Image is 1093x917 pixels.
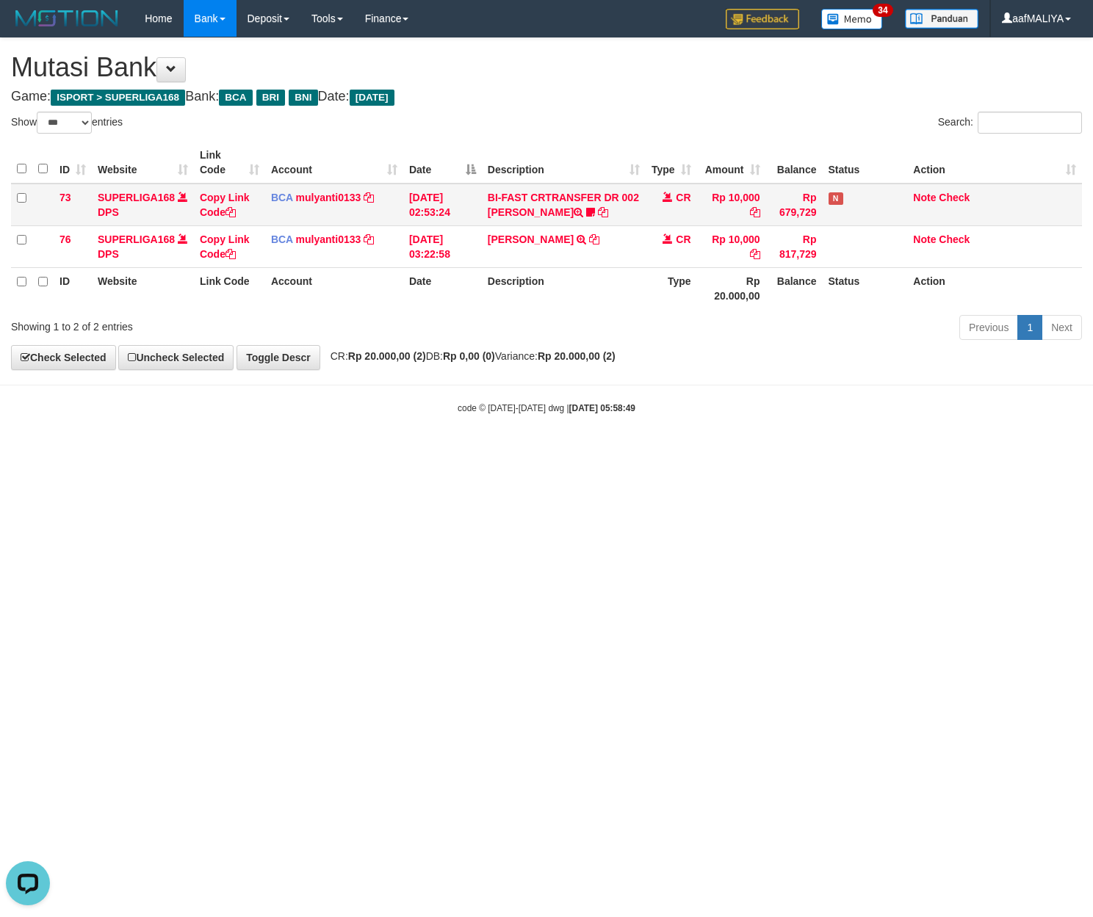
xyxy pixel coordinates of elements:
[403,267,482,309] th: Date
[913,233,936,245] a: Note
[289,90,317,106] span: BNI
[194,267,265,309] th: Link Code
[51,90,185,106] span: ISPORT > SUPERLIGA168
[11,313,444,334] div: Showing 1 to 2 of 2 entries
[538,350,616,362] strong: Rp 20.000,00 (2)
[873,4,892,17] span: 34
[978,112,1082,134] input: Search:
[98,233,175,245] a: SUPERLIGA168
[98,192,175,203] a: SUPERLIGA168
[296,233,361,245] a: mulyanti0133
[364,233,374,245] a: Copy mulyanti0133 to clipboard
[54,142,92,184] th: ID: activate to sort column ascending
[821,9,883,29] img: Button%20Memo.svg
[959,315,1018,340] a: Previous
[6,6,50,50] button: Open LiveChat chat widget
[364,192,374,203] a: Copy mulyanti0133 to clipboard
[766,184,823,226] td: Rp 679,729
[750,248,760,260] a: Copy Rp 10,000 to clipboard
[271,233,293,245] span: BCA
[403,184,482,226] td: [DATE] 02:53:24
[443,350,495,362] strong: Rp 0,00 (0)
[646,142,697,184] th: Type: activate to sort column ascending
[589,233,599,245] a: Copy DEWI PITRI NINGSIH to clipboard
[726,9,799,29] img: Feedback.jpg
[11,90,1082,104] h4: Game: Bank: Date:
[54,267,92,309] th: ID
[11,345,116,370] a: Check Selected
[482,184,646,226] td: BI-FAST CRTRANSFER DR 002 [PERSON_NAME]
[646,267,697,309] th: Type
[907,142,1082,184] th: Action: activate to sort column ascending
[265,267,403,309] th: Account
[939,233,970,245] a: Check
[907,267,1082,309] th: Action
[11,112,123,134] label: Show entries
[403,225,482,267] td: [DATE] 03:22:58
[92,267,194,309] th: Website
[11,7,123,29] img: MOTION_logo.png
[350,90,394,106] span: [DATE]
[766,225,823,267] td: Rp 817,729
[829,192,843,205] span: Has Note
[938,112,1082,134] label: Search:
[569,403,635,413] strong: [DATE] 05:58:49
[265,142,403,184] th: Account: activate to sort column ascending
[200,192,250,218] a: Copy Link Code
[766,267,823,309] th: Balance
[697,267,766,309] th: Rp 20.000,00
[939,192,970,203] a: Check
[1042,315,1082,340] a: Next
[348,350,426,362] strong: Rp 20.000,00 (2)
[482,267,646,309] th: Description
[271,192,293,203] span: BCA
[482,142,646,184] th: Description: activate to sort column ascending
[766,142,823,184] th: Balance
[323,350,616,362] span: CR: DB: Variance:
[598,206,608,218] a: Copy BI-FAST CRTRANSFER DR 002 MUHAMAD MADROJI to clipboard
[59,192,71,203] span: 73
[458,403,635,413] small: code © [DATE]-[DATE] dwg |
[37,112,92,134] select: Showentries
[11,53,1082,82] h1: Mutasi Bank
[913,192,936,203] a: Note
[1017,315,1042,340] a: 1
[200,233,250,260] a: Copy Link Code
[194,142,265,184] th: Link Code: activate to sort column ascending
[92,142,194,184] th: Website: activate to sort column ascending
[296,192,361,203] a: mulyanti0133
[750,206,760,218] a: Copy Rp 10,000 to clipboard
[237,345,320,370] a: Toggle Descr
[697,225,766,267] td: Rp 10,000
[676,233,690,245] span: CR
[118,345,234,370] a: Uncheck Selected
[256,90,285,106] span: BRI
[823,142,908,184] th: Status
[488,233,574,245] a: [PERSON_NAME]
[823,267,908,309] th: Status
[697,184,766,226] td: Rp 10,000
[697,142,766,184] th: Amount: activate to sort column ascending
[92,225,194,267] td: DPS
[905,9,978,29] img: panduan.png
[59,233,71,245] span: 76
[676,192,690,203] span: CR
[92,184,194,226] td: DPS
[403,142,482,184] th: Date: activate to sort column descending
[219,90,252,106] span: BCA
